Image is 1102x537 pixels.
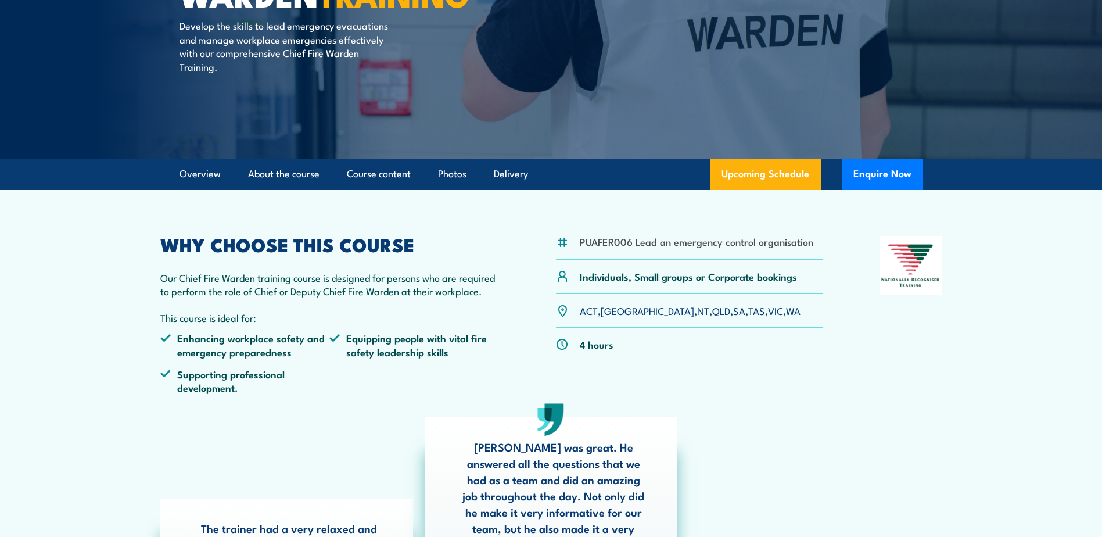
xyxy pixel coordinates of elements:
p: Develop the skills to lead emergency evacuations and manage workplace emergencies effectively wit... [180,19,392,73]
a: QLD [712,303,730,317]
a: ACT [580,303,598,317]
a: Overview [180,159,221,189]
li: Supporting professional development. [160,367,330,395]
a: SA [733,303,745,317]
li: Enhancing workplace safety and emergency preparedness [160,331,330,359]
h2: WHY CHOOSE THIS COURSE [160,236,500,252]
img: Nationally Recognised Training logo. [880,236,942,295]
a: Photos [438,159,466,189]
p: This course is ideal for: [160,311,500,324]
a: VIC [768,303,783,317]
a: TAS [748,303,765,317]
p: Individuals, Small groups or Corporate bookings [580,270,797,283]
a: Delivery [494,159,528,189]
p: Our Chief Fire Warden training course is designed for persons who are required to perform the rol... [160,271,500,298]
li: PUAFER006 Lead an emergency control organisation [580,235,813,248]
a: NT [697,303,709,317]
button: Enquire Now [842,159,923,190]
a: [GEOGRAPHIC_DATA] [601,303,694,317]
a: WA [786,303,801,317]
a: Course content [347,159,411,189]
p: , , , , , , , [580,304,801,317]
a: About the course [248,159,320,189]
p: 4 hours [580,338,613,351]
a: Upcoming Schedule [710,159,821,190]
li: Equipping people with vital fire safety leadership skills [329,331,499,359]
